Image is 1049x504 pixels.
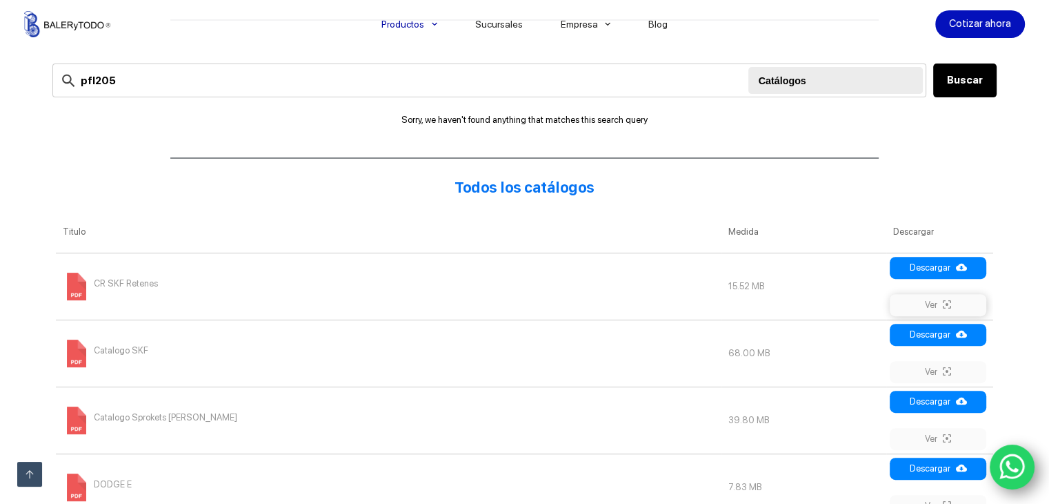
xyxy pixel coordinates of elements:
input: Search files... [52,64,926,97]
a: Ver [890,428,986,450]
a: Descargar [890,324,986,346]
td: 39.80 MB [721,387,886,454]
a: Catalogo SKF [63,348,148,358]
button: Buscar [933,64,997,97]
a: Ver [890,294,986,316]
span: Catalogo SKF [94,340,148,362]
a: WhatsApp [990,445,1035,490]
a: DODGE E [63,482,132,492]
img: search-24.svg [60,72,77,89]
a: Ir arriba [17,462,42,487]
td: 15.52 MB [721,253,886,320]
a: Catalogo Sprokets [PERSON_NAME] [63,415,237,425]
th: Titulo [56,211,721,253]
a: Descargar [890,391,986,413]
th: Descargar [886,211,993,253]
img: Balerytodo [24,11,110,37]
span: CR SKF Retenes [94,273,158,295]
th: Medida [721,211,886,253]
a: Descargar [890,257,986,279]
span: Catalogo Sprokets [PERSON_NAME] [94,407,237,429]
strong: Todos los catálogos [454,179,595,196]
span: DODGE E [94,474,132,496]
a: Cotizar ahora [935,10,1025,38]
p: Sorry, we haven't found anything that matches this search query [52,115,997,125]
td: 68.00 MB [721,320,886,387]
a: CR SKF Retenes [63,281,158,291]
a: Ver [890,361,986,383]
a: Descargar [890,458,986,480]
